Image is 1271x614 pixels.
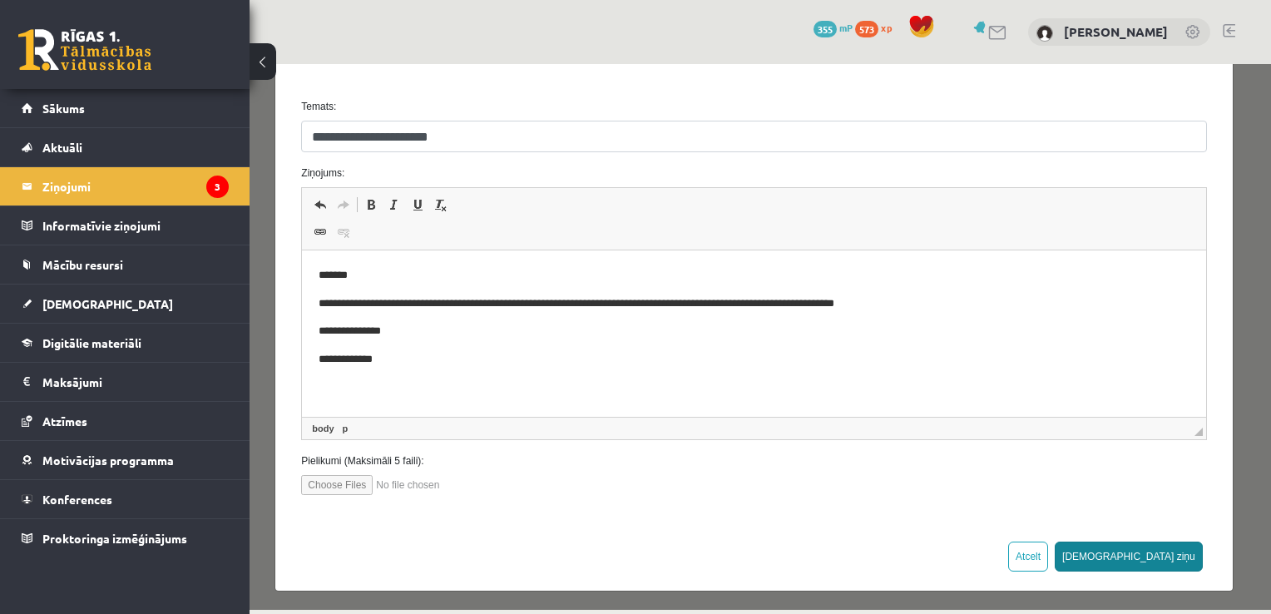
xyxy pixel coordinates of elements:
a: Motivācijas programma [22,441,229,479]
a: Informatīvie ziņojumi [22,206,229,245]
span: Proktoringa izmēģinājums [42,531,187,546]
a: Underline (Ctrl+U) [156,130,180,151]
a: Italic (Ctrl+I) [133,130,156,151]
a: 355 mP [814,21,853,34]
a: Proktoringa izmēģinājums [22,519,229,557]
span: mP [839,21,853,34]
span: 355 [814,21,837,37]
a: Remove Format [180,130,203,151]
label: Temats: [39,35,969,50]
img: Andris Anžans [1036,25,1053,42]
a: 573 xp [855,21,900,34]
a: Konferences [22,480,229,518]
span: 573 [855,21,878,37]
span: Motivācijas programma [42,453,174,468]
label: Ziņojums: [39,102,969,116]
button: [DEMOGRAPHIC_DATA] ziņu [805,478,953,508]
a: Unlink [82,157,106,179]
a: Rīgas 1. Tālmācības vidusskola [18,29,151,71]
span: xp [881,21,892,34]
span: Sākums [42,101,85,116]
span: Digitālie materiāli [42,335,141,350]
a: [DEMOGRAPHIC_DATA] [22,285,229,323]
button: Atcelt [759,478,799,508]
a: Aktuāli [22,128,229,166]
span: Mācību resursi [42,257,123,272]
a: Sākums [22,89,229,127]
a: p element [90,357,102,372]
span: Konferences [42,492,112,507]
a: Link (Ctrl+K) [59,157,82,179]
a: body element [59,357,87,372]
label: Pielikumi (Maksimāli 5 faili): [39,389,969,404]
span: [DEMOGRAPHIC_DATA] [42,296,173,311]
legend: Informatīvie ziņojumi [42,206,229,245]
a: Digitālie materiāli [22,324,229,362]
span: Atzīmes [42,413,87,428]
legend: Ziņojumi [42,167,229,205]
span: Drag to resize [945,364,953,372]
a: Ziņojumi3 [22,167,229,205]
a: Bold (Ctrl+B) [110,130,133,151]
a: Atzīmes [22,402,229,440]
i: 3 [206,176,229,198]
a: Maksājumi [22,363,229,401]
iframe: Rich Text Editor, wiswyg-editor-47433970240760-1760419842-534 [52,186,956,353]
a: Mācību resursi [22,245,229,284]
a: Redo (Ctrl+Y) [82,130,106,151]
a: [PERSON_NAME] [1064,23,1168,40]
legend: Maksājumi [42,363,229,401]
a: Undo (Ctrl+Z) [59,130,82,151]
span: Aktuāli [42,140,82,155]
